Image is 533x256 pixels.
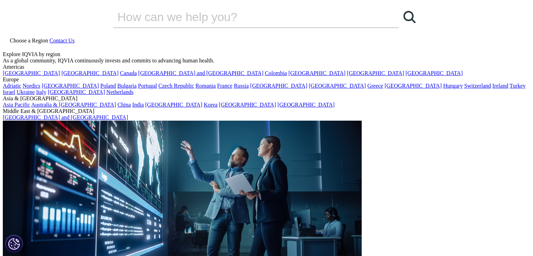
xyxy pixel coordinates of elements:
[3,70,60,76] a: [GEOGRAPHIC_DATA]
[3,51,530,58] div: Explore IQVIA by region
[132,102,144,108] a: India
[3,83,21,89] a: Adriatic
[3,102,30,108] a: Asia Pacific
[464,83,491,89] a: Switzerland
[278,102,335,108] a: [GEOGRAPHIC_DATA]
[100,83,116,89] a: Poland
[219,102,276,108] a: [GEOGRAPHIC_DATA]
[158,83,194,89] a: Czech Republic
[3,89,15,95] a: Israel
[3,76,530,83] div: Europe
[138,83,157,89] a: Portugal
[250,83,307,89] a: [GEOGRAPHIC_DATA]
[3,108,530,114] div: Middle East & [GEOGRAPHIC_DATA]
[49,38,75,43] a: Contact Us
[10,38,48,43] span: Choose a Region
[61,70,118,76] a: [GEOGRAPHIC_DATA]
[3,58,530,64] div: As a global community, IQVIA continuously invests and commits to advancing human health.
[384,83,442,89] a: [GEOGRAPHIC_DATA]
[17,89,35,95] a: Ukraine
[217,83,233,89] a: France
[48,89,105,95] a: [GEOGRAPHIC_DATA]
[138,70,263,76] a: [GEOGRAPHIC_DATA] and [GEOGRAPHIC_DATA]
[3,64,530,70] div: Americas
[265,70,287,76] a: Colombia
[367,83,383,89] a: Greece
[492,83,508,89] a: Ireland
[510,83,526,89] a: Turkey
[117,102,131,108] a: China
[399,6,420,27] a: Search
[145,102,202,108] a: [GEOGRAPHIC_DATA]
[31,102,116,108] a: Australia & [GEOGRAPHIC_DATA]
[36,89,46,95] a: Italy
[309,83,366,89] a: [GEOGRAPHIC_DATA]
[204,102,217,108] a: Korea
[196,83,216,89] a: Romania
[234,83,249,89] a: Russia
[120,70,137,76] a: Canada
[443,83,463,89] a: Hungary
[5,235,23,252] button: Cookie Settings
[405,70,463,76] a: [GEOGRAPHIC_DATA]
[403,11,416,23] svg: Search
[42,83,99,89] a: [GEOGRAPHIC_DATA]
[288,70,346,76] a: [GEOGRAPHIC_DATA]
[107,89,134,95] a: Netherlands
[22,83,40,89] a: Nordics
[3,95,530,102] div: Asia & [GEOGRAPHIC_DATA]
[117,83,137,89] a: Bulgaria
[3,114,128,120] a: [GEOGRAPHIC_DATA] and [GEOGRAPHIC_DATA]
[347,70,404,76] a: [GEOGRAPHIC_DATA]
[113,6,379,27] input: Search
